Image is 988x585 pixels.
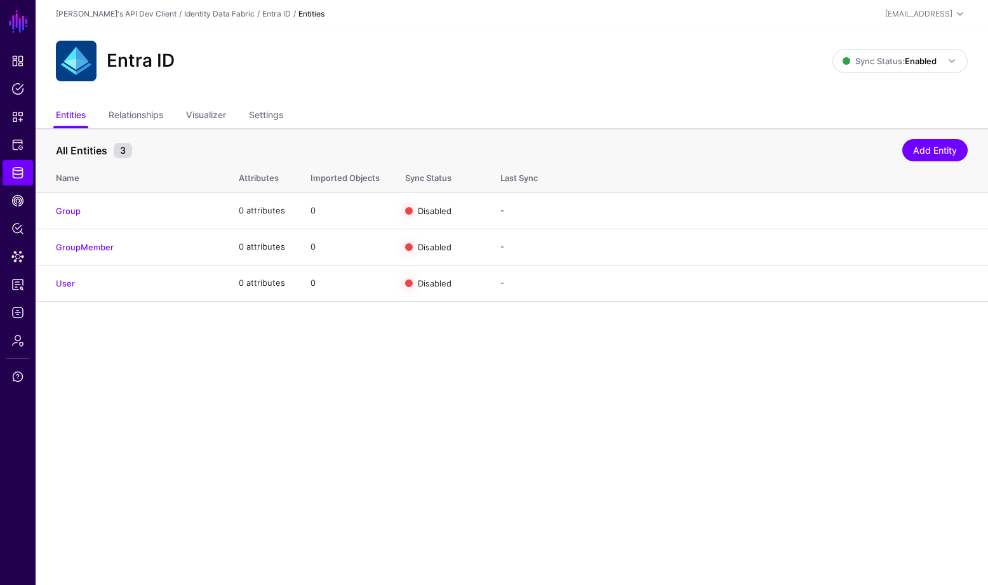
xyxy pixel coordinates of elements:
small: 3 [114,143,132,158]
span: Disabled [418,278,451,288]
a: Settings [249,104,283,128]
a: SGNL [8,8,29,36]
h2: Entra ID [107,50,175,72]
span: Identity Data Fabric [11,166,24,179]
span: All Entities [53,143,110,158]
a: Dashboard [3,48,33,74]
span: Logs [11,306,24,319]
a: Policies [3,76,33,102]
div: / [291,8,298,20]
span: Policies [11,83,24,95]
a: Visualizer [186,104,226,128]
span: Dashboard [11,55,24,67]
a: Relationships [109,104,163,128]
a: Identity Data Fabric [184,9,255,18]
div: / [177,8,184,20]
th: Attributes [226,159,298,192]
a: Group [56,206,81,216]
strong: Enabled [905,56,937,66]
a: Data Lens [3,244,33,269]
th: Name [36,159,226,192]
app-datasources-item-entities-syncstatus: - [500,241,504,252]
a: User [56,278,75,288]
a: Policy Lens [3,216,33,241]
th: Imported Objects [298,159,392,192]
a: Entities [56,104,86,128]
span: Policy Lens [11,222,24,235]
strong: Entities [298,9,324,18]
span: CAEP Hub [11,194,24,207]
img: svg+xml;base64,PHN2ZyB3aWR0aD0iNjQiIGhlaWdodD0iNjQiIHZpZXdCb3g9IjAgMCA2NCA2NCIgZmlsbD0ibm9uZSIgeG... [56,41,97,81]
a: Entra ID [262,9,291,18]
span: Sync Status: [843,56,937,66]
td: 0 attributes [226,229,298,265]
th: Last Sync [488,159,988,192]
td: 0 attributes [226,265,298,301]
span: Protected Systems [11,138,24,151]
a: [PERSON_NAME]'s API Dev Client [56,9,177,18]
a: Add Entity [902,139,968,161]
span: Disabled [418,205,451,215]
div: [EMAIL_ADDRESS] [885,8,952,20]
a: Snippets [3,104,33,130]
span: Support [11,370,24,383]
th: Sync Status [392,159,488,192]
app-datasources-item-entities-syncstatus: - [500,278,504,288]
a: CAEP Hub [3,188,33,213]
span: Snippets [11,111,24,123]
span: Reports [11,278,24,291]
td: 0 [298,192,392,229]
td: 0 attributes [226,192,298,229]
td: 0 [298,265,392,301]
a: GroupMember [56,242,114,252]
span: Admin [11,334,24,347]
span: Data Lens [11,250,24,263]
a: Admin [3,328,33,353]
a: Identity Data Fabric [3,160,33,185]
div: / [255,8,262,20]
a: Logs [3,300,33,325]
a: Reports [3,272,33,297]
td: 0 [298,229,392,265]
app-datasources-item-entities-syncstatus: - [500,205,504,215]
span: Disabled [418,241,451,252]
a: Protected Systems [3,132,33,158]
